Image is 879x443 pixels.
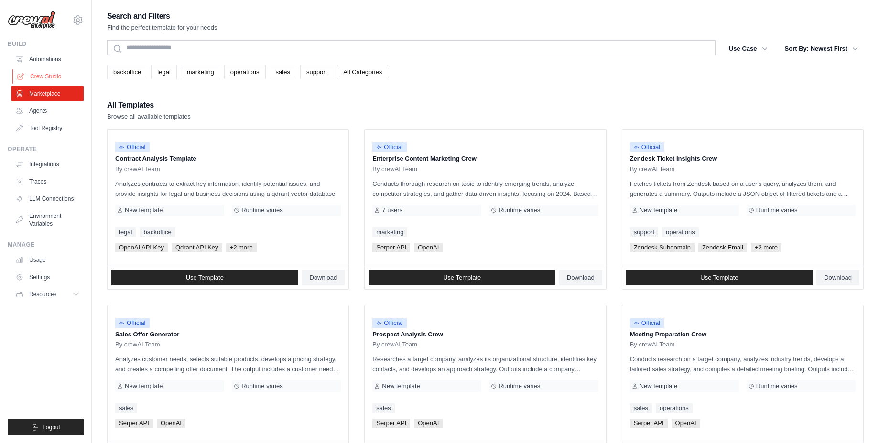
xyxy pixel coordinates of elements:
[115,330,341,339] p: Sales Offer Generator
[226,243,257,252] span: +2 more
[111,270,298,285] a: Use Template
[302,270,345,285] a: Download
[107,10,217,23] h2: Search and Filters
[241,206,283,214] span: Runtime varies
[115,243,168,252] span: OpenAI API Key
[372,142,407,152] span: Official
[372,179,598,199] p: Conducts thorough research on topic to identify emerging trends, analyze competitor strategies, a...
[125,382,163,390] span: New template
[140,227,175,237] a: backoffice
[224,65,266,79] a: operations
[626,270,813,285] a: Use Template
[779,40,864,57] button: Sort By: Newest First
[107,65,147,79] a: backoffice
[107,23,217,32] p: Find the perfect template for your needs
[107,98,191,112] h2: All Templates
[115,154,341,163] p: Contract Analysis Template
[756,206,798,214] span: Runtime varies
[270,65,296,79] a: sales
[43,423,60,431] span: Logout
[723,40,773,57] button: Use Case
[11,191,84,206] a: LLM Connections
[11,270,84,285] a: Settings
[751,243,781,252] span: +2 more
[630,165,675,173] span: By crewAI Team
[115,403,137,413] a: sales
[816,270,859,285] a: Download
[11,287,84,302] button: Resources
[115,318,150,328] span: Official
[11,208,84,231] a: Environment Variables
[630,179,856,199] p: Fetches tickets from Zendesk based on a user's query, analyzes them, and generates a summary. Out...
[181,65,220,79] a: marketing
[115,165,160,173] span: By crewAI Team
[241,382,283,390] span: Runtime varies
[630,154,856,163] p: Zendesk Ticket Insights Crew
[8,241,84,249] div: Manage
[443,274,481,281] span: Use Template
[372,165,417,173] span: By crewAI Team
[700,274,738,281] span: Use Template
[662,227,699,237] a: operations
[372,341,417,348] span: By crewAI Team
[8,40,84,48] div: Build
[8,145,84,153] div: Operate
[640,382,677,390] span: New template
[115,341,160,348] span: By crewAI Team
[12,69,85,84] a: Crew Studio
[172,243,222,252] span: Qdrant API Key
[8,11,55,29] img: Logo
[125,206,163,214] span: New template
[382,382,420,390] span: New template
[372,243,410,252] span: Serper API
[369,270,555,285] a: Use Template
[414,243,443,252] span: OpenAI
[630,341,675,348] span: By crewAI Team
[11,86,84,101] a: Marketplace
[824,274,852,281] span: Download
[11,103,84,119] a: Agents
[337,65,388,79] a: All Categories
[630,318,664,328] span: Official
[372,154,598,163] p: Enterprise Content Marketing Crew
[372,227,407,237] a: marketing
[11,157,84,172] a: Integrations
[115,419,153,428] span: Serper API
[567,274,595,281] span: Download
[414,419,443,428] span: OpenAI
[630,330,856,339] p: Meeting Preparation Crew
[672,419,700,428] span: OpenAI
[630,403,652,413] a: sales
[107,112,191,121] p: Browse all available templates
[630,419,668,428] span: Serper API
[115,179,341,199] p: Analyzes contracts to extract key information, identify potential issues, and provide insights fo...
[8,419,84,435] button: Logout
[630,142,664,152] span: Official
[11,252,84,268] a: Usage
[115,354,341,374] p: Analyzes customer needs, selects suitable products, develops a pricing strategy, and creates a co...
[372,403,394,413] a: sales
[11,52,84,67] a: Automations
[499,206,540,214] span: Runtime varies
[382,206,402,214] span: 7 users
[559,270,602,285] a: Download
[630,243,695,252] span: Zendesk Subdomain
[186,274,224,281] span: Use Template
[698,243,747,252] span: Zendesk Email
[499,382,540,390] span: Runtime varies
[115,227,136,237] a: legal
[630,227,658,237] a: support
[640,206,677,214] span: New template
[372,419,410,428] span: Serper API
[756,382,798,390] span: Runtime varies
[310,274,337,281] span: Download
[300,65,333,79] a: support
[157,419,185,428] span: OpenAI
[115,142,150,152] span: Official
[29,291,56,298] span: Resources
[151,65,176,79] a: legal
[372,318,407,328] span: Official
[11,174,84,189] a: Traces
[372,354,598,374] p: Researches a target company, analyzes its organizational structure, identifies key contacts, and ...
[372,330,598,339] p: Prospect Analysis Crew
